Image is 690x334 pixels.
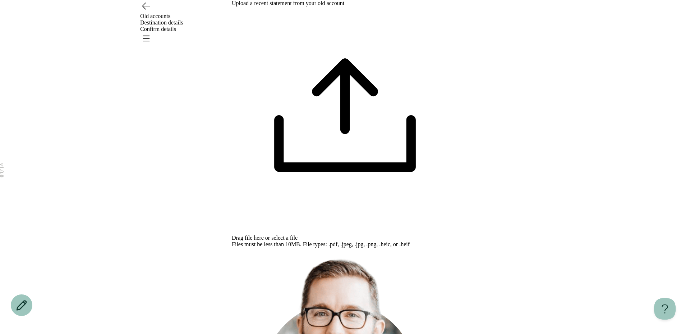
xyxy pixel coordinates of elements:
span: select a file [271,235,298,241]
button: Open menu [140,32,152,44]
span: Confirm details [140,26,176,32]
span: Destination details [140,19,183,26]
div: Drag file here or [232,235,458,241]
span: Old accounts [140,13,170,19]
div: Files must be less than 10MB. File types: .pdf, .jpeg, .jpg, .png, .heic, or .heif [232,241,458,248]
iframe: Help Scout Beacon - Open [654,298,676,320]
